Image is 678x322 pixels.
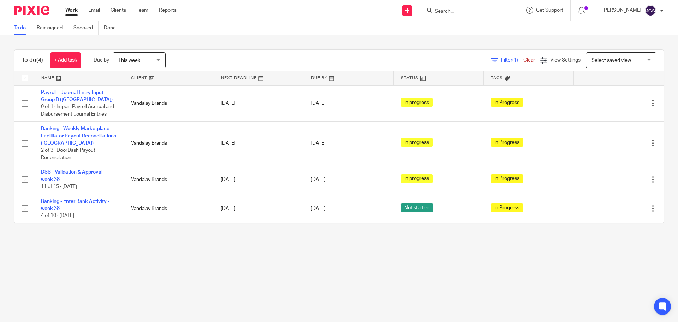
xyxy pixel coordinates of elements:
a: Snoozed [73,21,99,35]
a: Reports [159,7,177,14]
span: In Progress [491,203,523,212]
a: + Add task [50,52,81,68]
a: Clients [111,7,126,14]
span: (4) [36,57,43,63]
span: 11 of 15 · [DATE] [41,184,77,189]
a: Clear [523,58,535,63]
span: 0 of 1 · Import Payroll Accrual and Disbursement Journal Entries [41,104,114,117]
span: In progress [401,138,433,147]
a: Payroll - Journal Entry Input Group B ([GEOGRAPHIC_DATA]) [41,90,113,102]
a: DSS - Validation & Approval - week 38 [41,170,105,182]
img: Pixie [14,6,49,15]
span: Get Support [536,8,563,13]
td: Vandalay Brands [124,85,214,122]
span: (1) [512,58,518,63]
span: In progress [401,174,433,183]
a: Reassigned [37,21,68,35]
span: 2 of 3 · DoorDash Payout Reconcilation [41,148,95,160]
td: [DATE] [214,194,304,223]
td: [DATE] [214,85,304,122]
td: Vandalay Brands [124,194,214,223]
td: [DATE] [214,122,304,165]
td: Vandalay Brands [124,122,214,165]
span: 4 of 10 · [DATE] [41,213,74,218]
a: Team [137,7,148,14]
p: [PERSON_NAME] [602,7,641,14]
img: svg%3E [645,5,656,16]
span: This week [118,58,140,63]
td: [DATE] [214,165,304,194]
h1: To do [22,57,43,64]
input: Search [434,8,498,15]
span: Select saved view [591,58,631,63]
span: Tags [491,76,503,80]
a: Banking - Enter Bank Activity - week 38 [41,199,109,211]
a: Done [104,21,121,35]
p: Due by [94,57,109,64]
td: Vandalay Brands [124,165,214,194]
a: To do [14,21,31,35]
span: View Settings [550,58,581,63]
span: [DATE] [311,141,326,146]
span: Not started [401,203,433,212]
span: [DATE] [311,206,326,211]
a: Banking - Weekly Marketplace Facilitator Payout Reconciliations ([GEOGRAPHIC_DATA]) [41,126,116,146]
span: In progress [401,98,433,107]
span: Filter [501,58,523,63]
span: In Progress [491,138,523,147]
a: Work [65,7,78,14]
a: Email [88,7,100,14]
span: [DATE] [311,101,326,106]
span: [DATE] [311,177,326,182]
span: In Progress [491,98,523,107]
span: In Progress [491,174,523,183]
